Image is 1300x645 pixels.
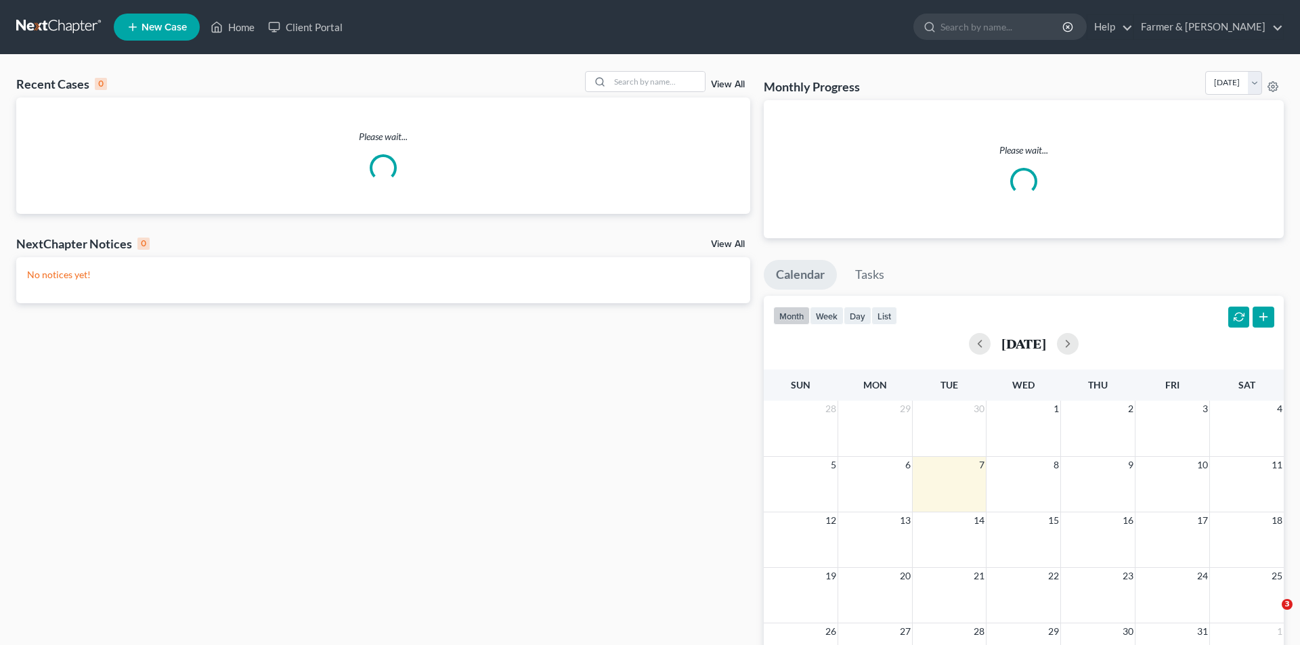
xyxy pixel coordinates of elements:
span: 30 [1121,623,1135,640]
span: 14 [972,512,986,529]
p: Please wait... [775,143,1273,157]
span: Tue [940,379,958,391]
span: 7 [978,457,986,473]
p: Please wait... [16,130,750,143]
span: 29 [1047,623,1060,640]
span: 3 [1201,401,1209,417]
button: week [810,307,844,325]
span: 8 [1052,457,1060,473]
input: Search by name... [610,72,705,91]
div: 0 [95,78,107,90]
span: 12 [824,512,838,529]
span: 28 [824,401,838,417]
div: Recent Cases [16,76,107,92]
span: 6 [904,457,912,473]
a: View All [711,240,745,249]
span: 16 [1121,512,1135,529]
span: 23 [1121,568,1135,584]
span: 5 [829,457,838,473]
span: New Case [142,22,187,32]
button: list [871,307,897,325]
span: Sat [1238,379,1255,391]
a: Client Portal [261,15,349,39]
h2: [DATE] [1001,336,1046,351]
a: Home [204,15,261,39]
span: 10 [1196,457,1209,473]
span: Thu [1088,379,1108,391]
span: 31 [1196,623,1209,640]
span: 3 [1282,599,1293,610]
input: Search by name... [940,14,1064,39]
span: Sun [791,379,810,391]
span: 18 [1270,512,1284,529]
span: 29 [898,401,912,417]
span: 2 [1127,401,1135,417]
span: 20 [898,568,912,584]
span: Wed [1012,379,1035,391]
a: Calendar [764,260,837,290]
span: 30 [972,401,986,417]
p: No notices yet! [27,268,739,282]
span: Mon [863,379,887,391]
span: 19 [824,568,838,584]
span: 28 [972,623,986,640]
span: 25 [1270,568,1284,584]
span: 9 [1127,457,1135,473]
span: Fri [1165,379,1179,391]
span: 13 [898,512,912,529]
span: 1 [1052,401,1060,417]
span: 17 [1196,512,1209,529]
a: Farmer & [PERSON_NAME] [1134,15,1283,39]
a: Help [1087,15,1133,39]
div: NextChapter Notices [16,236,150,252]
span: 26 [824,623,838,640]
span: 27 [898,623,912,640]
span: 4 [1276,401,1284,417]
span: 22 [1047,568,1060,584]
iframe: Intercom live chat [1254,599,1286,631]
span: 15 [1047,512,1060,529]
a: Tasks [843,260,896,290]
span: 21 [972,568,986,584]
span: 24 [1196,568,1209,584]
div: 0 [137,238,150,250]
button: day [844,307,871,325]
h3: Monthly Progress [764,79,860,95]
span: 11 [1270,457,1284,473]
button: month [773,307,810,325]
a: View All [711,80,745,89]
